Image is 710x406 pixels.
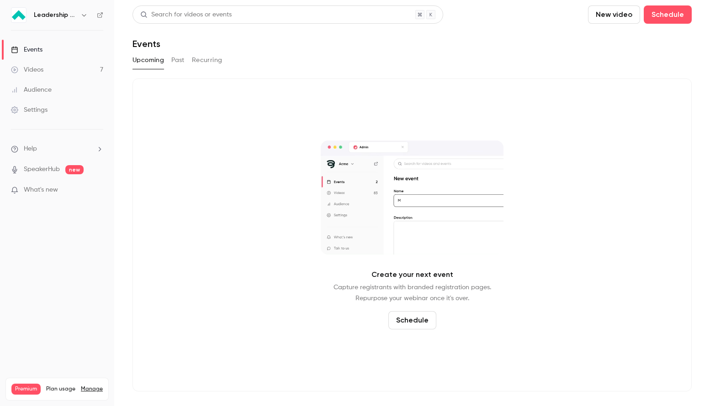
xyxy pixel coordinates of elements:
[24,185,58,195] span: What's new
[11,85,52,94] div: Audience
[81,385,103,393] a: Manage
[388,311,436,329] button: Schedule
[371,269,453,280] p: Create your next event
[65,165,84,174] span: new
[192,53,223,68] button: Recurring
[11,144,103,154] li: help-dropdown-opener
[132,53,164,68] button: Upcoming
[24,144,37,154] span: Help
[34,10,77,20] h6: Leadership Strategies
[644,5,692,24] button: Schedule
[46,385,75,393] span: Plan usage
[11,105,48,115] div: Settings
[588,5,640,24] button: New video
[11,65,43,74] div: Videos
[140,10,232,20] div: Search for videos or events
[24,165,60,174] a: SpeakerHub
[11,384,41,395] span: Premium
[334,282,491,304] p: Capture registrants with branded registration pages. Repurpose your webinar once it's over.
[132,38,160,49] h1: Events
[11,8,26,22] img: Leadership Strategies
[11,45,42,54] div: Events
[171,53,185,68] button: Past
[92,186,103,194] iframe: Noticeable Trigger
